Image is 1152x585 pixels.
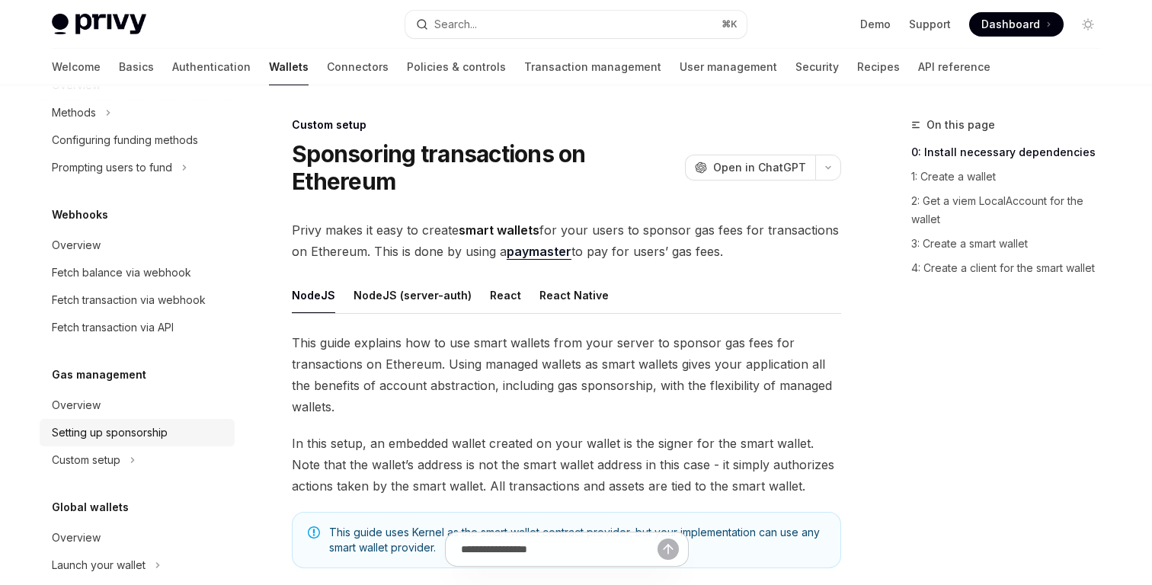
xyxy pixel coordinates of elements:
[911,165,1112,189] a: 1: Create a wallet
[119,49,154,85] a: Basics
[40,314,235,341] a: Fetch transaction via API
[459,222,539,238] strong: smart wallets
[713,160,806,175] span: Open in ChatGPT
[327,49,389,85] a: Connectors
[405,11,747,38] button: Open search
[911,189,1112,232] a: 2: Get a viem LocalAccount for the wallet
[40,259,235,286] a: Fetch balance via webhook
[292,140,679,195] h1: Sponsoring transactions on Ethereum
[461,532,658,566] input: Ask a question...
[722,18,738,30] span: ⌘ K
[292,219,841,262] span: Privy makes it easy to create for your users to sponsor gas fees for transactions on Ethereum. Th...
[269,49,309,85] a: Wallets
[911,140,1112,165] a: 0: Install necessary dependencies
[52,424,168,442] div: Setting up sponsorship
[40,446,235,474] button: Toggle Custom setup section
[860,17,891,32] a: Demo
[52,291,206,309] div: Fetch transaction via webhook
[52,206,108,224] h5: Webhooks
[911,232,1112,256] a: 3: Create a smart wallet
[52,104,96,122] div: Methods
[909,17,951,32] a: Support
[40,392,235,419] a: Overview
[52,318,174,337] div: Fetch transaction via API
[52,498,129,516] h5: Global wallets
[680,49,777,85] a: User management
[172,49,251,85] a: Authentication
[292,117,841,133] div: Custom setup
[40,419,235,446] a: Setting up sponsorship
[539,277,609,313] div: React Native
[52,131,198,149] div: Configuring funding methods
[52,158,172,177] div: Prompting users to fund
[40,286,235,314] a: Fetch transaction via webhook
[40,154,235,181] button: Toggle Prompting users to fund section
[490,277,521,313] div: React
[685,155,815,181] button: Open in ChatGPT
[969,12,1064,37] a: Dashboard
[52,556,146,574] div: Launch your wallet
[292,433,841,497] span: In this setup, an embedded wallet created on your wallet is the signer for the smart wallet. Note...
[857,49,900,85] a: Recipes
[292,277,335,313] div: NodeJS
[52,529,101,547] div: Overview
[40,99,235,126] button: Toggle Methods section
[329,525,825,555] span: This guide uses Kernel as the smart wallet contract provider, but your implementation can use any...
[911,256,1112,280] a: 4: Create a client for the smart wallet
[40,524,235,551] a: Overview
[52,14,146,35] img: light logo
[1076,12,1100,37] button: Toggle dark mode
[524,49,661,85] a: Transaction management
[918,49,990,85] a: API reference
[40,232,235,259] a: Overview
[354,277,472,313] div: NodeJS (server-auth)
[795,49,839,85] a: Security
[52,366,146,384] h5: Gas management
[507,244,571,260] a: paymaster
[434,15,477,34] div: Search...
[292,332,841,417] span: This guide explains how to use smart wallets from your server to sponsor gas fees for transaction...
[52,236,101,254] div: Overview
[981,17,1040,32] span: Dashboard
[308,526,320,539] svg: Note
[926,116,995,134] span: On this page
[407,49,506,85] a: Policies & controls
[40,126,235,154] a: Configuring funding methods
[658,539,679,560] button: Send message
[52,396,101,414] div: Overview
[52,451,120,469] div: Custom setup
[40,551,235,579] button: Toggle Launch your wallet section
[52,49,101,85] a: Welcome
[52,264,191,282] div: Fetch balance via webhook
